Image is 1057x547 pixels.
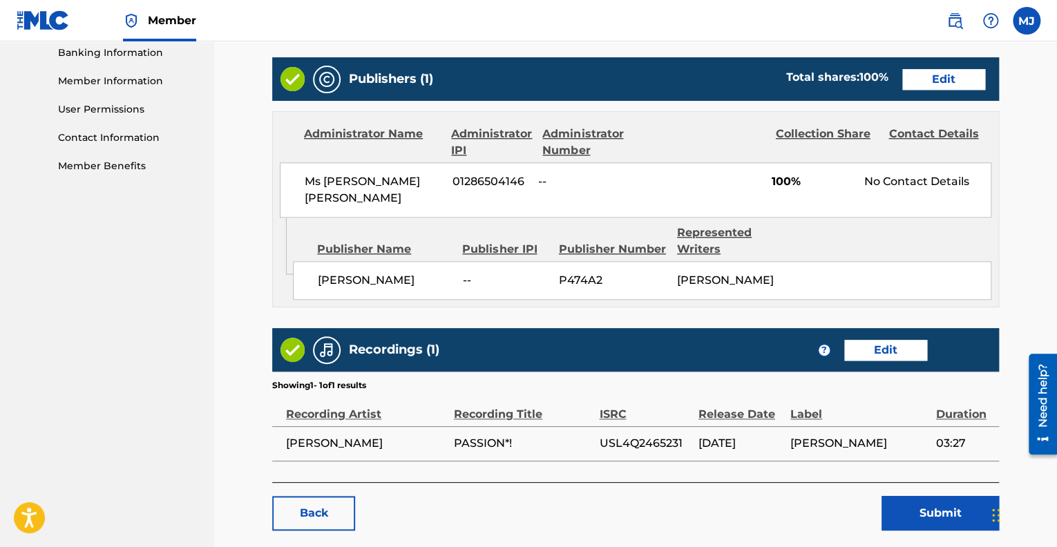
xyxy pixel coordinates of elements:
[58,102,198,117] a: User Permissions
[123,12,140,29] img: Top Rightsholder
[698,392,783,423] div: Release Date
[451,126,532,159] div: Administrator IPI
[538,173,641,190] span: --
[318,272,453,289] span: [PERSON_NAME]
[453,173,528,190] span: 01286504146
[349,342,439,358] h5: Recordings (1)
[946,12,963,29] img: search
[790,392,929,423] div: Label
[982,12,999,29] img: help
[677,273,774,287] span: [PERSON_NAME]
[1013,7,1040,35] div: User Menu
[888,126,991,159] div: Contact Details
[819,345,830,356] span: ?
[286,392,447,423] div: Recording Artist
[882,496,999,530] button: Submit
[58,74,198,88] a: Member Information
[599,435,691,452] span: USL4Q2465231
[786,69,888,86] div: Total shares:
[454,392,592,423] div: Recording Title
[462,241,548,258] div: Publisher IPI
[542,126,645,159] div: Administrator Number
[988,481,1057,547] iframe: Chat Widget
[280,338,305,362] img: Valid
[272,379,366,392] p: Showing 1 - 1 of 1 results
[772,173,854,190] span: 100%
[58,159,198,173] a: Member Benefits
[941,7,969,35] a: Public Search
[677,224,785,258] div: Represented Writers
[280,67,305,91] img: Valid
[844,340,927,361] a: Edit
[463,272,549,289] span: --
[17,10,70,30] img: MLC Logo
[935,392,992,423] div: Duration
[1018,348,1057,459] iframe: Resource Center
[304,126,441,159] div: Administrator Name
[272,496,355,530] a: Back
[599,392,691,423] div: ISRC
[318,342,335,358] img: Recordings
[58,46,198,60] a: Banking Information
[318,71,335,88] img: Publishers
[698,435,783,452] span: [DATE]
[559,241,667,258] div: Publisher Number
[790,435,929,452] span: [PERSON_NAME]
[305,173,442,207] span: Ms [PERSON_NAME] [PERSON_NAME]
[992,495,1000,536] div: Drag
[859,70,888,84] span: 100 %
[349,71,433,87] h5: Publishers (1)
[864,173,991,190] div: No Contact Details
[58,131,198,145] a: Contact Information
[776,126,879,159] div: Collection Share
[148,12,196,28] span: Member
[454,435,592,452] span: PASSION*!
[902,69,985,90] a: Edit
[977,7,1004,35] div: Help
[935,435,992,452] span: 03:27
[559,272,667,289] span: P474A2
[317,241,452,258] div: Publisher Name
[286,435,447,452] span: [PERSON_NAME]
